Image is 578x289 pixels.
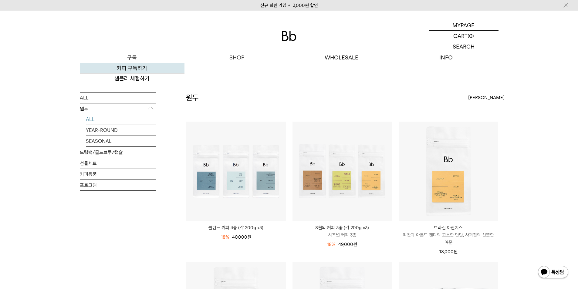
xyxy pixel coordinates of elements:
[452,20,475,30] p: MYPAGE
[353,242,357,247] span: 원
[80,180,156,190] a: 프로그램
[80,103,156,114] p: 원두
[289,52,394,63] p: WHOLESALE
[86,136,156,146] a: SEASONAL
[468,94,505,101] span: [PERSON_NAME]
[86,114,156,125] a: ALL
[80,158,156,169] a: 선물세트
[338,242,357,247] span: 49,000
[86,125,156,136] a: YEAR-ROUND
[80,169,156,180] a: 커피용품
[80,92,156,103] a: ALL
[292,224,392,239] a: 8월의 커피 3종 (각 200g x3) 시즈널 커피 3종
[429,20,499,31] a: MYPAGE
[399,231,498,246] p: 피칸과 아몬드 캔디의 고소한 단맛, 사과칩의 산뜻한 여운
[399,224,498,231] p: 브라질 아란치스
[186,122,286,221] img: 블렌드 커피 3종 (각 200g x3)
[260,3,318,8] a: 신규 회원 가입 시 3,000원 할인
[399,122,498,221] img: 브라질 아란치스
[184,52,289,63] a: SHOP
[327,241,335,248] div: 18%
[80,73,184,84] a: 샘플러 체험하기
[453,31,468,41] p: CART
[429,31,499,41] a: CART (0)
[454,249,458,254] span: 원
[394,52,499,63] p: INFO
[292,231,392,239] p: 시즈널 커피 3종
[186,224,286,231] a: 블렌드 커피 3종 (각 200g x3)
[80,63,184,73] a: 커피 구독하기
[292,224,392,231] p: 8월의 커피 3종 (각 200g x3)
[453,41,475,52] p: SEARCH
[80,147,156,158] a: 드립백/콜드브루/캡슐
[232,234,251,240] span: 40,000
[537,265,569,280] img: 카카오톡 채널 1:1 채팅 버튼
[247,234,251,240] span: 원
[399,224,498,246] a: 브라질 아란치스 피칸과 아몬드 캔디의 고소한 단맛, 사과칩의 산뜻한 여운
[468,31,474,41] p: (0)
[439,249,458,254] span: 18,000
[292,122,392,221] img: 8월의 커피 3종 (각 200g x3)
[282,31,296,41] img: 로고
[80,52,184,63] a: 구독
[186,92,199,103] h2: 원두
[221,234,229,241] div: 18%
